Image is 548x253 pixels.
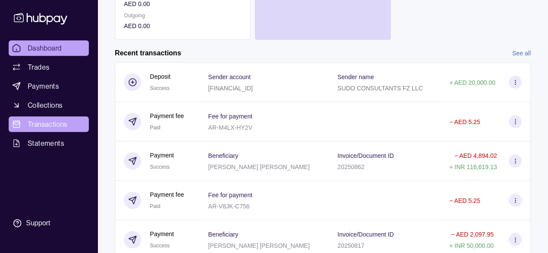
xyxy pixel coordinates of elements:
a: Transactions [9,116,89,132]
h2: Recent transactions [115,48,181,58]
div: Support [26,218,50,228]
p: − AED 4,894.02 [454,152,497,159]
p: AED 0.00 [124,21,241,31]
p: Payment fee [150,111,184,121]
a: Dashboard [9,40,89,56]
p: Beneficiary [208,231,238,238]
span: Paid [150,125,160,131]
p: + AED 20,000.00 [449,79,495,86]
p: Fee for payment [208,192,252,199]
a: Trades [9,59,89,75]
p: + INR 50,000.00 [449,242,493,249]
p: − AED 5.25 [449,118,480,125]
p: + INR 116,619.13 [449,163,497,170]
p: [FINANCIAL_ID] [208,85,253,92]
p: [PERSON_NAME] [PERSON_NAME] [208,163,309,170]
p: Invoice/Document ID [337,152,394,159]
p: Invoice/Document ID [337,231,394,238]
a: Payments [9,78,89,94]
a: Statements [9,135,89,151]
p: AR-V8JK-C756 [208,203,250,210]
p: Outgoing [124,11,241,20]
p: − AED 2,097.95 [451,231,493,238]
span: Dashboard [28,43,62,53]
span: Collections [28,100,62,110]
span: Success [150,164,169,170]
span: Trades [28,62,49,72]
span: Payments [28,81,59,91]
p: − AED 5.25 [449,197,480,204]
a: Collections [9,97,89,113]
p: Beneficiary [208,152,238,159]
a: Support [9,214,89,232]
p: 20250817 [337,242,364,249]
a: See all [512,48,531,58]
span: Transactions [28,119,68,129]
p: Fee for payment [208,113,252,120]
p: Sender name [337,74,374,80]
p: 20250862 [337,163,364,170]
p: Payment fee [150,190,184,199]
p: Deposit [150,72,170,81]
span: Success [150,243,169,249]
p: AR-M4LX-HY2V [208,124,252,131]
span: Statements [28,138,64,148]
p: Payment [150,229,174,239]
p: Payment [150,151,174,160]
p: [PERSON_NAME] [PERSON_NAME] [208,242,309,249]
p: SUDO CONSULTANTS FZ LLC [337,85,423,92]
span: Success [150,85,169,91]
span: Paid [150,203,160,209]
p: Sender account [208,74,250,80]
